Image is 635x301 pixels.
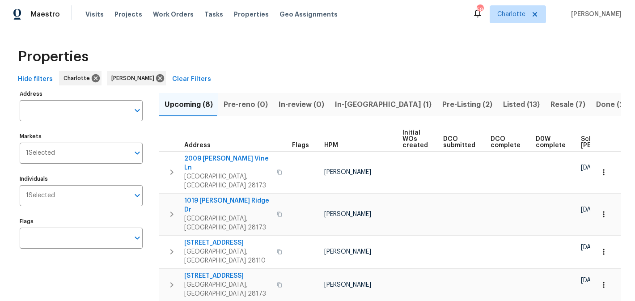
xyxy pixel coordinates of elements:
span: 2009 [PERSON_NAME] Vine Ln [184,154,271,172]
label: Address [20,91,143,97]
span: [PERSON_NAME] [111,74,158,83]
button: Open [131,232,144,244]
span: [GEOGRAPHIC_DATA], [GEOGRAPHIC_DATA] 28173 [184,280,271,298]
span: [PERSON_NAME] [324,282,371,288]
span: Maestro [30,10,60,19]
span: Done (231) [596,98,634,111]
span: [PERSON_NAME] [324,249,371,255]
span: Address [184,142,211,148]
span: Geo Assignments [279,10,338,19]
span: D0W complete [536,136,566,148]
span: Work Orders [153,10,194,19]
span: DCO complete [491,136,521,148]
button: Open [131,189,144,202]
span: Initial WOs created [402,130,428,148]
span: [DATE] [581,277,600,284]
div: 58 [477,5,483,14]
span: Projects [114,10,142,19]
span: 1 Selected [26,192,55,199]
span: HPM [324,142,338,148]
button: Open [131,104,144,117]
span: Flags [292,142,309,148]
span: In-[GEOGRAPHIC_DATA] (1) [335,98,432,111]
button: Hide filters [14,71,56,88]
label: Individuals [20,176,143,182]
button: Open [131,147,144,159]
span: [STREET_ADDRESS] [184,238,271,247]
span: Charlotte [63,74,93,83]
label: Flags [20,219,143,224]
span: Properties [18,52,89,61]
span: Pre-reno (0) [224,98,268,111]
span: Resale (7) [550,98,585,111]
label: Markets [20,134,143,139]
span: In-review (0) [279,98,324,111]
span: [DATE] [581,244,600,250]
span: Upcoming (8) [165,98,213,111]
span: Clear Filters [172,74,211,85]
span: [STREET_ADDRESS] [184,271,271,280]
span: [PERSON_NAME] [324,211,371,217]
span: Properties [234,10,269,19]
span: [PERSON_NAME] [324,169,371,175]
span: Scheduled [PERSON_NAME] [581,136,631,148]
span: [DATE] [581,165,600,171]
span: Charlotte [497,10,525,19]
span: 1019 [PERSON_NAME] Ridge Dr [184,196,271,214]
span: Pre-Listing (2) [442,98,492,111]
span: [PERSON_NAME] [567,10,622,19]
span: [DATE] [581,207,600,213]
span: DCO submitted [443,136,475,148]
span: Tasks [204,11,223,17]
span: [GEOGRAPHIC_DATA], [GEOGRAPHIC_DATA] 28173 [184,172,271,190]
span: 1 Selected [26,149,55,157]
span: Visits [85,10,104,19]
span: [GEOGRAPHIC_DATA], [GEOGRAPHIC_DATA] 28173 [184,214,271,232]
button: Clear Filters [169,71,215,88]
div: Charlotte [59,71,102,85]
div: [PERSON_NAME] [107,71,166,85]
span: Hide filters [18,74,53,85]
span: Listed (13) [503,98,540,111]
span: [GEOGRAPHIC_DATA], [GEOGRAPHIC_DATA] 28110 [184,247,271,265]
